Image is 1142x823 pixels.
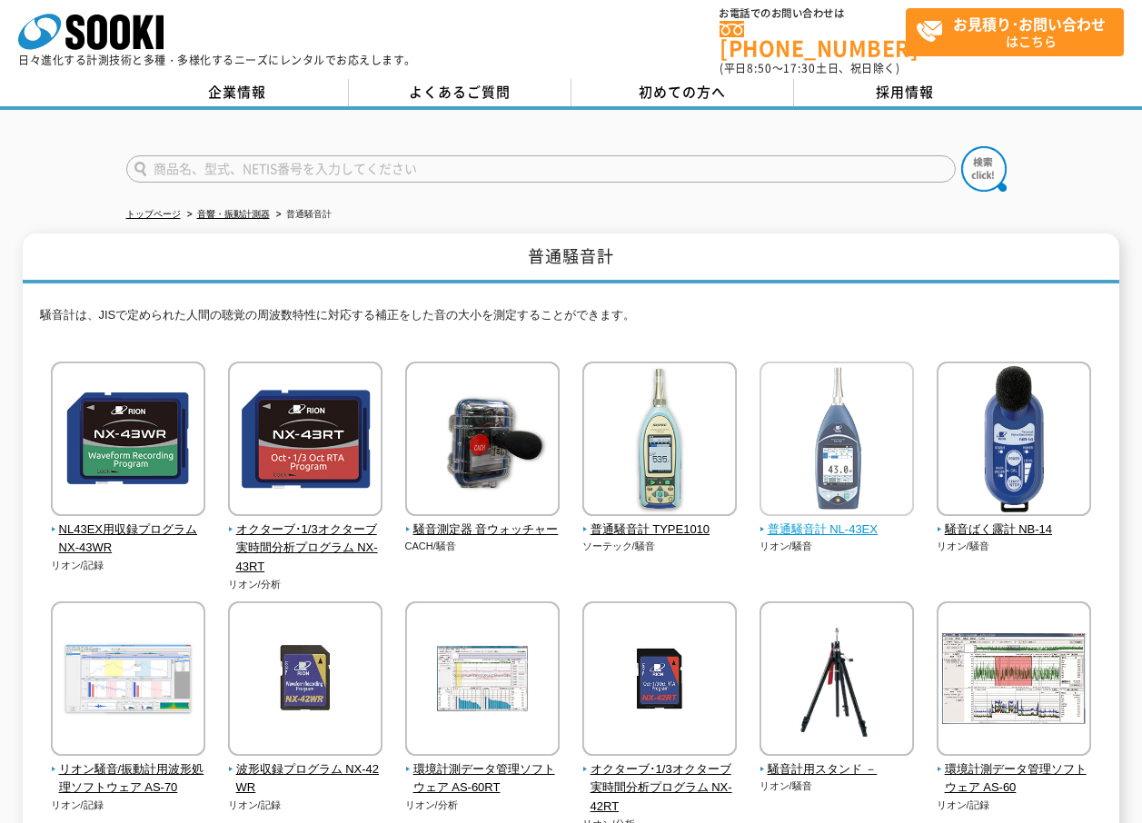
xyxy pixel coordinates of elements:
[228,503,383,577] a: オクターブ･1/3オクターブ実時間分析プログラム NX-43RT
[937,362,1091,521] img: 騒音ばく露計 NB-14
[349,79,571,106] a: よくあるご質問
[937,521,1092,540] span: 騒音ばく露計 NB-14
[937,760,1092,798] span: 環境計測データ管理ソフトウェア AS-60
[720,60,899,76] span: (平日 ～ 土日、祝日除く)
[582,503,738,540] a: 普通騒音計 TYPE1010
[51,558,206,573] p: リオン/記録
[747,60,772,76] span: 8:50
[228,521,383,577] span: オクターブ･1/3オクターブ実時間分析プログラム NX-43RT
[783,60,816,76] span: 17:30
[937,743,1092,798] a: 環境計測データ管理ソフトウェア AS-60
[582,601,737,760] img: オクターブ･1/3オクターブ実時間分析プログラム NX-42RT
[228,601,382,760] img: 波形収録プログラム NX-42WR
[720,21,906,58] a: [PHONE_NUMBER]
[228,798,383,813] p: リオン/記録
[126,155,956,183] input: 商品名、型式、NETIS番号を入力してください
[639,82,726,102] span: 初めての方へ
[937,503,1092,540] a: 騒音ばく露計 NB-14
[51,521,206,559] span: NL43EX用収録プログラム NX-43WR
[937,601,1091,760] img: 環境計測データ管理ソフトウェア AS-60
[582,760,738,817] span: オクターブ･1/3オクターブ実時間分析プログラム NX-42RT
[228,362,382,521] img: オクターブ･1/3オクターブ実時間分析プログラム NX-43RT
[582,362,737,521] img: 普通騒音計 TYPE1010
[582,743,738,817] a: オクターブ･1/3オクターブ実時間分析プログラム NX-42RT
[794,79,1017,106] a: 採用情報
[760,743,915,779] a: 騒音計用スタンド －
[961,146,1007,192] img: btn_search.png
[906,8,1124,56] a: お見積り･お問い合わせはこちら
[51,601,205,760] img: リオン騒音/振動計用波形処理ソフトウェア AS-70
[405,503,561,540] a: 騒音測定器 音ウォッチャー
[582,521,738,540] span: 普通騒音計 TYPE1010
[273,205,332,224] li: 普通騒音計
[51,362,205,521] img: NL43EX用収録プログラム NX-43WR
[405,798,561,813] p: リオン/分析
[760,601,914,760] img: 騒音計用スタンド －
[720,8,906,19] span: お電話でのお問い合わせは
[405,539,561,554] p: CACH/騒音
[405,743,561,798] a: 環境計測データ管理ソフトウェア AS-60RT
[51,743,206,798] a: リオン騒音/振動計用波形処理ソフトウェア AS-70
[51,760,206,798] span: リオン騒音/振動計用波形処理ソフトウェア AS-70
[916,9,1123,55] span: はこちら
[937,798,1092,813] p: リオン/記録
[51,798,206,813] p: リオン/記録
[197,209,270,219] a: 音響・振動計測器
[937,539,1092,554] p: リオン/騒音
[405,760,561,798] span: 環境計測データ管理ソフトウェア AS-60RT
[571,79,794,106] a: 初めての方へ
[228,760,383,798] span: 波形収録プログラム NX-42WR
[18,55,416,65] p: 日々進化する計測技術と多種・多様化するニーズにレンタルでお応えします。
[126,79,349,106] a: 企業情報
[51,503,206,558] a: NL43EX用収録プログラム NX-43WR
[405,362,560,521] img: 騒音測定器 音ウォッチャー
[760,521,915,540] span: 普通騒音計 NL-43EX
[760,539,915,554] p: リオン/騒音
[760,760,915,779] span: 騒音計用スタンド －
[760,503,915,540] a: 普通騒音計 NL-43EX
[582,539,738,554] p: ソーテック/騒音
[760,362,914,521] img: 普通騒音計 NL-43EX
[40,306,1103,334] p: 騒音計は、JISで定められた人間の聴覚の周波数特性に対応する補正をした音の大小を測定することができます。
[228,743,383,798] a: 波形収録プログラム NX-42WR
[126,209,181,219] a: トップページ
[405,521,561,540] span: 騒音測定器 音ウォッチャー
[405,601,560,760] img: 環境計測データ管理ソフトウェア AS-60RT
[953,13,1106,35] strong: お見積り･お問い合わせ
[23,233,1119,283] h1: 普通騒音計
[228,577,383,592] p: リオン/分析
[760,778,915,794] p: リオン/騒音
